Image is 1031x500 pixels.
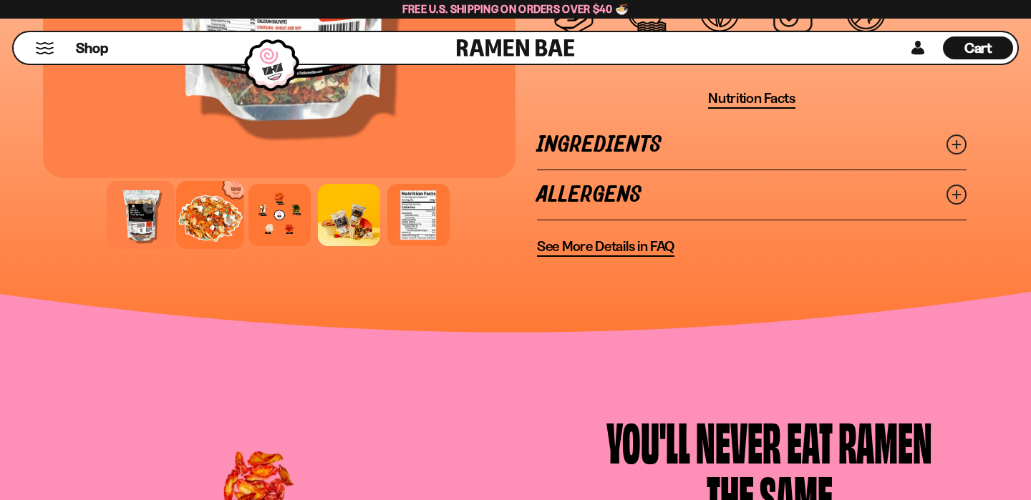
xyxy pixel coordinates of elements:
span: See More Details in FAQ [537,237,674,255]
span: Free U.S. Shipping on Orders over $40 🍜 [402,2,629,16]
a: Allergens [537,170,967,220]
span: Nutrition Facts [708,89,795,107]
a: Shop [76,36,108,59]
button: Nutrition Facts [708,89,795,109]
div: Never [696,414,781,468]
span: Shop [76,39,108,58]
a: Ingredients [537,120,967,170]
div: You'll [606,414,690,468]
div: Cart [943,32,1013,64]
span: Cart [964,39,992,57]
a: See More Details in FAQ [537,237,674,257]
button: Mobile Menu Trigger [35,42,54,54]
div: Ramen [838,414,932,468]
div: Eat [787,414,833,468]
